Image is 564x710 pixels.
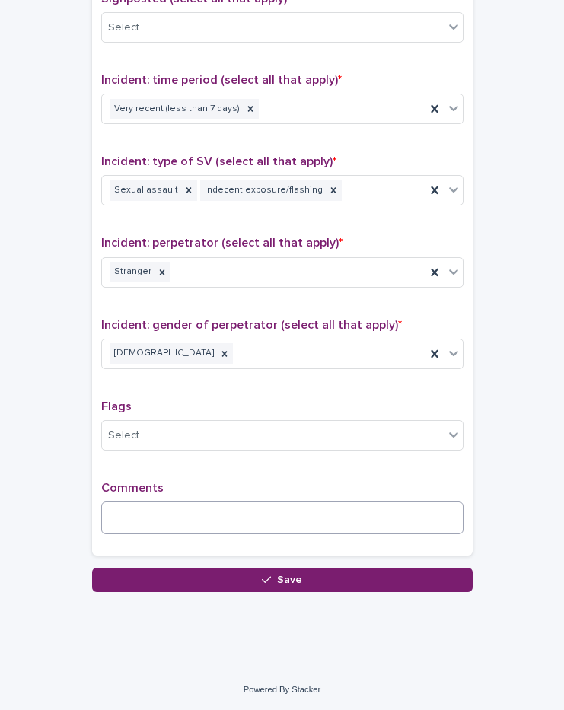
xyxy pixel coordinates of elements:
span: Comments [101,482,164,494]
button: Save [92,568,473,592]
div: Stranger [110,262,154,282]
a: Powered By Stacker [244,685,320,694]
div: Indecent exposure/flashing [200,180,325,201]
span: Save [277,575,302,585]
span: Incident: gender of perpetrator (select all that apply) [101,319,402,331]
span: Incident: perpetrator (select all that apply) [101,237,343,249]
div: Very recent (less than 7 days) [110,99,242,119]
span: Incident: type of SV (select all that apply) [101,155,336,167]
div: Select... [108,428,146,444]
span: Flags [101,400,132,412]
div: Select... [108,20,146,36]
span: Incident: time period (select all that apply) [101,74,342,86]
div: Sexual assault [110,180,180,201]
div: [DEMOGRAPHIC_DATA] [110,343,216,364]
